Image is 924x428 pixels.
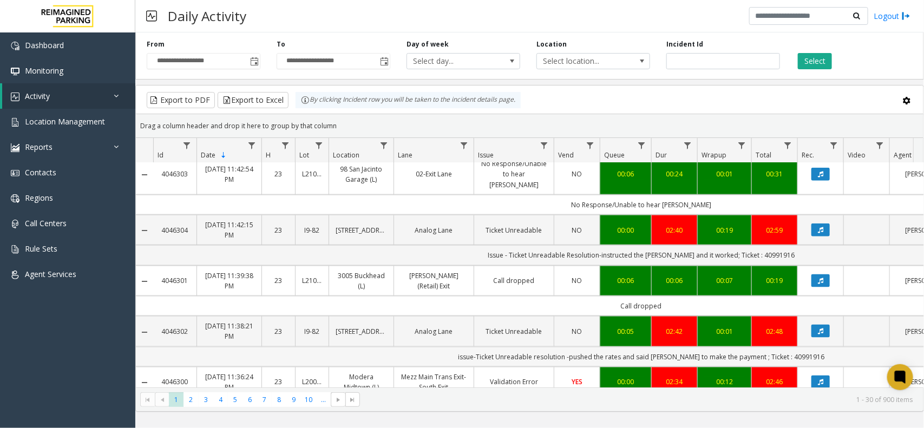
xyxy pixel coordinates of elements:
[349,396,357,404] span: Go to the last page
[11,245,19,254] img: 'icon'
[11,220,19,228] img: 'icon'
[401,225,467,235] a: Analog Lane
[407,39,449,49] label: Day of week
[561,225,593,235] a: NO
[204,271,255,291] a: [DATE] 11:39:38 PM
[302,392,316,407] span: Page 10
[481,377,547,387] a: Validation Error
[25,243,57,254] span: Rule Sets
[658,275,691,286] a: 00:06
[11,169,19,177] img: 'icon'
[160,326,190,337] a: 4046302
[704,377,745,387] div: 00:12
[25,65,63,76] span: Monitoring
[136,378,153,387] a: Collapse Details
[827,138,841,153] a: Rec. Filter Menu
[336,164,387,185] a: 98 San Jacinto Garage (L)
[561,169,593,179] a: NO
[204,372,255,392] a: [DATE] 11:36:24 PM
[266,150,271,160] span: H
[401,326,467,337] a: Analog Lane
[704,225,745,235] a: 00:19
[558,150,574,160] span: Vend
[894,150,912,160] span: Agent
[481,159,547,190] a: No Response/Unable to hear [PERSON_NAME]
[11,143,19,152] img: 'icon'
[758,225,791,235] a: 02:59
[218,92,289,108] button: Export to Excel
[25,142,53,152] span: Reports
[204,220,255,240] a: [DATE] 11:42:15 PM
[607,225,645,235] div: 00:00
[758,377,791,387] a: 02:46
[607,377,645,387] div: 00:00
[199,392,213,407] span: Page 3
[607,275,645,286] a: 00:06
[758,326,791,337] div: 02:48
[2,83,135,109] a: Activity
[299,150,309,160] span: Lot
[213,392,228,407] span: Page 4
[583,138,598,153] a: Vend Filter Menu
[401,372,467,392] a: Mezz Main Trans Exit- South Exit
[302,326,322,337] a: I9-82
[398,150,412,160] span: Lane
[572,226,582,235] span: NO
[704,326,745,337] a: 00:01
[666,39,703,49] label: Incident Id
[204,321,255,341] a: [DATE] 11:38:21 PM
[331,392,345,407] span: Go to the next page
[334,396,343,404] span: Go to the next page
[268,225,289,235] a: 23
[704,169,745,179] a: 00:01
[268,377,289,387] a: 23
[537,54,627,69] span: Select location...
[802,150,814,160] span: Rec.
[572,276,582,285] span: NO
[572,327,582,336] span: NO
[228,392,243,407] span: Page 5
[604,150,625,160] span: Queue
[634,138,649,153] a: Queue Filter Menu
[146,3,157,29] img: pageIcon
[561,275,593,286] a: NO
[658,377,691,387] div: 02:34
[457,138,471,153] a: Lane Filter Menu
[658,169,691,179] a: 00:24
[312,138,326,153] a: Lot Filter Menu
[401,169,467,179] a: 02-Exit Lane
[268,169,289,179] a: 23
[572,377,582,386] span: YES
[160,377,190,387] a: 4046300
[316,392,331,407] span: Page 11
[607,326,645,337] a: 00:05
[11,271,19,279] img: 'icon'
[136,138,923,387] div: Data table
[296,92,521,108] div: By clicking Incident row you will be taken to the incident details page.
[735,138,749,153] a: Wrapup Filter Menu
[336,271,387,291] a: 3005 Buckhead (L)
[758,275,791,286] a: 00:19
[243,392,257,407] span: Page 6
[11,93,19,101] img: 'icon'
[11,67,19,76] img: 'icon'
[336,326,387,337] a: [STREET_ADDRESS]
[169,392,184,407] span: Page 1
[902,10,910,22] img: logout
[607,169,645,179] a: 00:06
[136,328,153,337] a: Collapse Details
[257,392,272,407] span: Page 7
[798,53,832,69] button: Select
[758,169,791,179] a: 00:31
[561,377,593,387] a: YES
[25,167,56,177] span: Contacts
[336,225,387,235] a: [STREET_ADDRESS]
[407,54,497,69] span: Select day...
[378,54,390,69] span: Toggle popup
